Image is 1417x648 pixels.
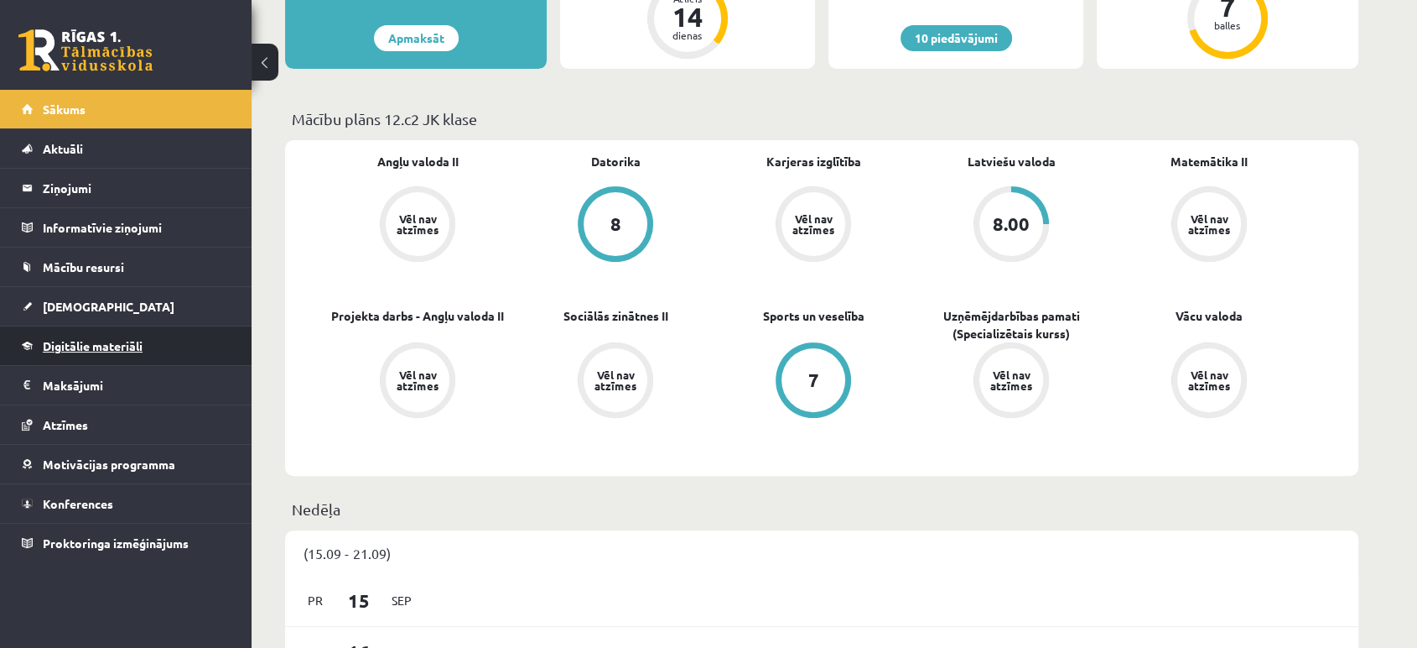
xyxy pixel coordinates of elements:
p: Mācību plāns 12.c2 JK klase [292,107,1352,130]
legend: Ziņojumi [43,169,231,207]
a: Vēl nav atzīmes [516,342,714,421]
span: Aktuāli [43,141,83,156]
span: Mācību resursi [43,259,124,274]
a: Ziņojumi [22,169,231,207]
a: Sports un veselība [763,307,864,325]
div: Vēl nav atzīmes [394,369,441,391]
a: Karjeras izglītība [766,153,861,170]
legend: Informatīvie ziņojumi [43,208,231,247]
p: Nedēļa [292,498,1352,520]
div: 7 [808,371,819,389]
div: Vēl nav atzīmes [1186,369,1233,391]
span: Motivācijas programma [43,457,175,472]
a: Maksājumi [22,366,231,405]
span: Sep [384,588,419,614]
a: Matemātika II [1170,153,1248,170]
a: Mācību resursi [22,248,231,286]
a: 7 [714,342,912,421]
a: Konferences [22,484,231,523]
a: 8.00 [912,186,1110,265]
div: 8.00 [993,215,1030,233]
div: dienas [662,30,713,40]
a: Aktuāli [22,129,231,168]
a: Datorika [591,153,641,170]
div: Vēl nav atzīmes [592,369,639,391]
div: balles [1202,20,1253,30]
div: 14 [662,3,713,30]
a: Vēl nav atzīmes [714,186,912,265]
a: Rīgas 1. Tālmācības vidusskola [18,29,153,71]
a: Uzņēmējdarbības pamati (Specializētais kurss) [912,307,1110,342]
div: Vēl nav atzīmes [394,213,441,235]
div: 8 [610,215,621,233]
a: Vēl nav atzīmes [319,186,516,265]
span: 15 [333,587,385,614]
span: Sākums [43,102,86,117]
a: 8 [516,186,714,265]
legend: Maksājumi [43,366,231,405]
a: Latviešu valoda [968,153,1056,170]
a: Angļu valoda II [377,153,459,170]
span: Konferences [43,496,113,511]
a: Vēl nav atzīmes [1110,342,1308,421]
a: Apmaksāt [374,25,459,51]
a: 10 piedāvājumi [901,25,1012,51]
a: Sociālās zinātnes II [563,307,668,325]
div: Vēl nav atzīmes [790,213,837,235]
a: Sākums [22,90,231,128]
a: Digitālie materiāli [22,327,231,365]
div: Vēl nav atzīmes [988,369,1035,391]
a: Proktoringa izmēģinājums [22,524,231,562]
a: Vācu valoda [1176,307,1243,325]
a: Vēl nav atzīmes [319,342,516,421]
a: Vēl nav atzīmes [1110,186,1308,265]
a: Motivācijas programma [22,445,231,483]
span: [DEMOGRAPHIC_DATA] [43,299,174,314]
div: (15.09 - 21.09) [285,530,1358,576]
span: Pr [298,588,333,614]
span: Proktoringa izmēģinājums [43,536,189,551]
a: Projekta darbs - Angļu valoda II [331,307,504,325]
div: Vēl nav atzīmes [1186,213,1233,235]
span: Digitālie materiāli [43,338,143,353]
a: Atzīmes [22,405,231,444]
span: Atzīmes [43,417,88,432]
a: Informatīvie ziņojumi [22,208,231,247]
a: Vēl nav atzīmes [912,342,1110,421]
a: [DEMOGRAPHIC_DATA] [22,287,231,326]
